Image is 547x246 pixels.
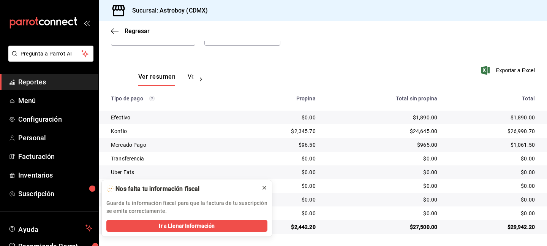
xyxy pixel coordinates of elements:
[188,73,216,86] button: Ver pagos
[449,182,535,190] div: $0.00
[245,209,316,217] div: $0.00
[5,55,93,63] a: Pregunta a Parrot AI
[449,196,535,203] div: $0.00
[328,155,437,162] div: $0.00
[126,6,208,15] h3: Sucursal: Astroboy (CDMX)
[449,155,535,162] div: $0.00
[245,95,316,102] div: Propina
[18,77,92,87] span: Reportes
[18,114,92,124] span: Configuración
[111,27,150,35] button: Regresar
[125,27,150,35] span: Regresar
[245,223,316,231] div: $2,442.20
[18,189,92,199] span: Suscripción
[449,95,535,102] div: Total
[328,168,437,176] div: $0.00
[8,46,93,62] button: Pregunta a Parrot AI
[111,95,233,102] div: Tipo de pago
[245,168,316,176] div: $0.00
[449,114,535,121] div: $1,890.00
[449,209,535,217] div: $0.00
[449,127,535,135] div: $26,990.70
[106,199,267,215] p: Guarda tu información fiscal para que la factura de tu suscripción se emita correctamente.
[111,114,233,121] div: Efectivo
[138,73,193,86] div: navigation tabs
[159,222,215,230] span: Ir a Llenar Información
[245,114,316,121] div: $0.00
[245,127,316,135] div: $2,345.70
[449,141,535,149] div: $1,061.50
[111,168,233,176] div: Uber Eats
[328,209,437,217] div: $0.00
[449,168,535,176] div: $0.00
[328,182,437,190] div: $0.00
[18,95,92,106] span: Menú
[18,170,92,180] span: Inventarios
[328,95,437,102] div: Total sin propina
[138,73,175,86] button: Ver resumen
[483,66,535,75] button: Exportar a Excel
[111,155,233,162] div: Transferencia
[106,220,267,232] button: Ir a Llenar Información
[21,50,82,58] span: Pregunta a Parrot AI
[328,141,437,149] div: $965.00
[245,141,316,149] div: $96.50
[18,224,82,233] span: Ayuda
[328,223,437,231] div: $27,500.00
[328,114,437,121] div: $1,890.00
[18,151,92,162] span: Facturación
[449,223,535,231] div: $29,942.20
[149,96,155,101] svg: Los pagos realizados con Pay y otras terminales son montos brutos.
[328,127,437,135] div: $24,645.00
[328,196,437,203] div: $0.00
[245,155,316,162] div: $0.00
[84,20,90,26] button: open_drawer_menu
[18,133,92,143] span: Personal
[111,127,233,135] div: Konfio
[245,182,316,190] div: $0.00
[111,141,233,149] div: Mercado Pago
[245,196,316,203] div: $0.00
[106,185,255,193] div: 🫥 Nos falta tu información fiscal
